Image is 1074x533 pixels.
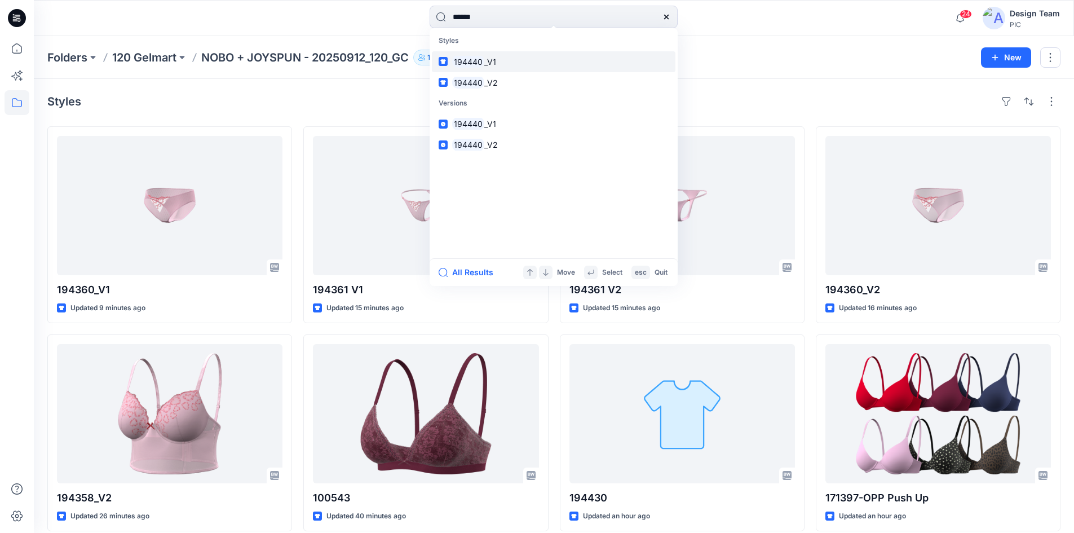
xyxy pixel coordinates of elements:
p: Updated an hour ago [583,510,650,522]
span: _V1 [484,57,496,67]
p: 194361 V2 [569,282,795,298]
p: Updated 26 minutes ago [70,510,149,522]
a: 194361 V2 [569,136,795,275]
span: _V2 [484,140,498,149]
a: 194361 V1 [313,136,538,275]
a: 194360_V2 [825,136,1051,275]
button: 10 [413,50,449,65]
mark: 194440 [452,117,484,130]
button: All Results [439,266,501,279]
p: Updated an hour ago [839,510,906,522]
p: 100543 [313,490,538,506]
a: 194358_V2 [57,344,282,483]
a: 100543 [313,344,538,483]
p: Move [557,267,575,279]
p: Updated 16 minutes ago [839,302,917,314]
a: 171397-OPP Push Up [825,344,1051,483]
div: PIC [1010,20,1060,29]
a: Folders [47,50,87,65]
p: 10 [427,51,435,64]
a: 194360_V1 [57,136,282,275]
p: Styles [432,30,675,51]
span: _V2 [484,78,498,87]
span: _V1 [484,119,496,129]
mark: 194440 [452,76,484,89]
p: 194430 [569,490,795,506]
a: 194440_V2 [432,134,675,155]
p: Updated 15 minutes ago [583,302,660,314]
div: Design Team [1010,7,1060,20]
p: esc [635,267,647,279]
a: 194440_V1 [432,51,675,72]
p: Updated 15 minutes ago [326,302,404,314]
p: Quit [655,267,668,279]
a: 120 Gelmart [112,50,176,65]
button: New [981,47,1031,68]
p: NOBO + JOYSPUN - 20250912_120_GC [201,50,409,65]
span: 24 [960,10,972,19]
img: avatar [983,7,1005,29]
p: 194360_V1 [57,282,282,298]
mark: 194440 [452,55,484,68]
mark: 194440 [452,138,484,151]
p: Updated 40 minutes ago [326,510,406,522]
p: 194360_V2 [825,282,1051,298]
h4: Styles [47,95,81,108]
a: 194440_V2 [432,72,675,93]
p: Select [602,267,622,279]
p: 194361 V1 [313,282,538,298]
p: 171397-OPP Push Up [825,490,1051,506]
p: 194358_V2 [57,490,282,506]
p: Updated 9 minutes ago [70,302,145,314]
a: 194430 [569,344,795,483]
a: 194440_V1 [432,113,675,134]
p: Versions [432,93,675,114]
